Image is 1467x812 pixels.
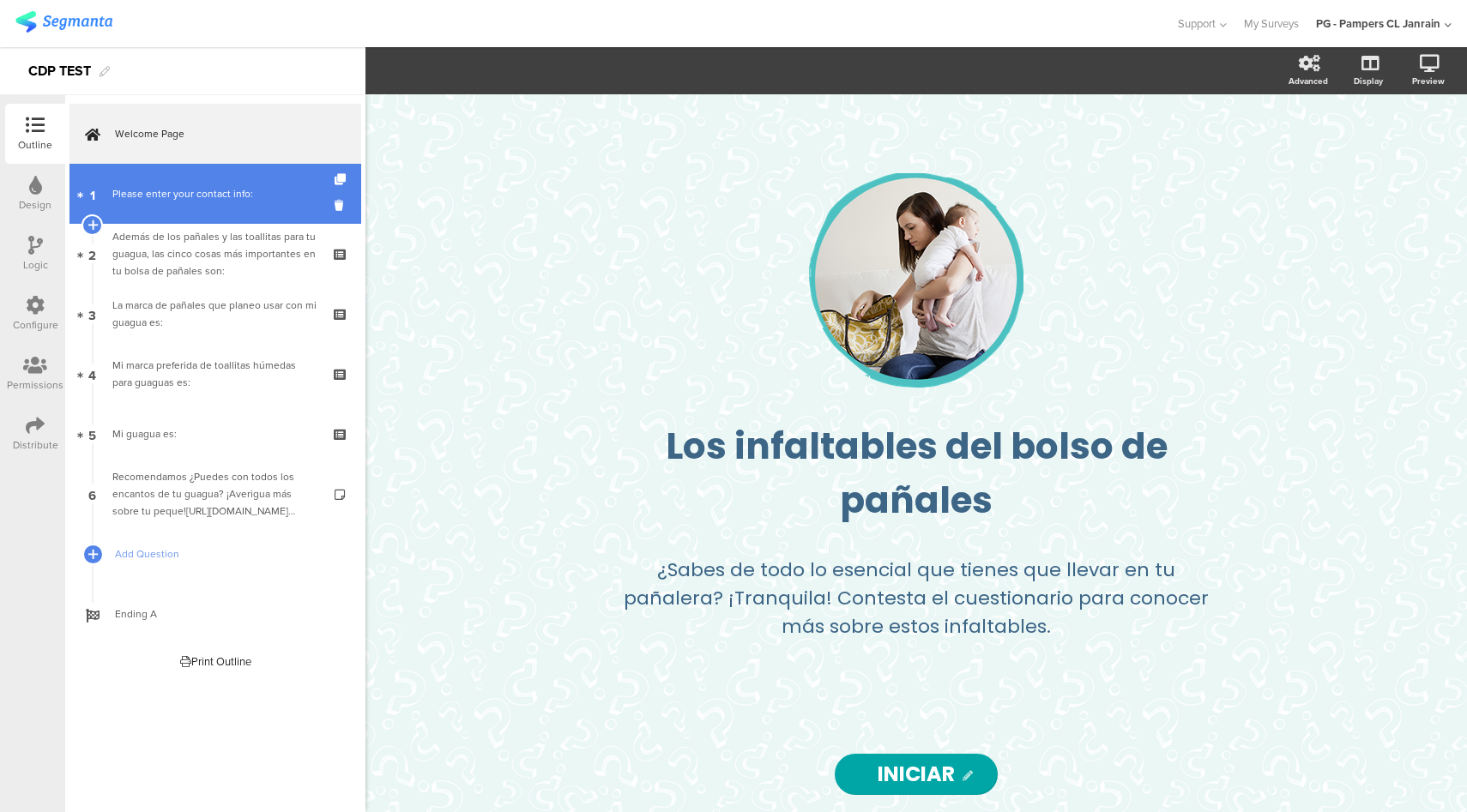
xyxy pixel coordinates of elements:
a: 2 Además de los pañales y las toallitas para tu guagua, las cinco cosas más importantes en tu bol... [69,224,361,284]
div: Please enter your contact info: [112,185,317,202]
div: Recomendamos ¿Puedes con todos los encantos de tu guagua? ¡Averigua más sobre tu peque!https://ww... [112,468,317,520]
div: Mi marca preferida de toallitas húmedas para guaguas es: [112,357,317,391]
span: 1 [90,184,95,203]
i: Delete [335,197,349,214]
span: Welcome Page [115,125,335,142]
span: Support [1178,15,1216,32]
p: ¿Sabes de todo lo esencial que tienes que llevar en tu pañalera? ¡Tranquila! Contesta el cuestion... [616,556,1216,641]
a: 4 Mi marca preferida de toallitas húmedas para guaguas es: [69,344,361,404]
a: 5 Mi guagua es: [69,404,361,464]
a: Welcome Page [69,104,361,164]
a: 3 La marca de pañales que planeo usar con mi guagua es: [69,284,361,344]
div: Mi guagua es: [112,425,317,442]
a: 1 Please enter your contact info: [69,164,361,224]
div: Distribute [13,437,58,453]
div: Design [19,197,51,213]
span: Ending A [115,605,335,623]
p: Los infaltables del bolso de pañales [599,419,1234,527]
div: La marca de pañales que planeo usar con mi guagua es: [112,297,317,331]
i: Duplicate [335,174,349,185]
span: 2 [88,244,96,263]
a: 6 Recomendamos ¿Puedes con todos los encantos de tu guagua? ¡Averigua más sobre tu peque![URL][DO... [69,464,361,524]
div: Configure [13,317,58,333]
div: Además de los pañales y las toallitas para tu guagua, las cinco cosas más importantes en tu bolsa... [112,228,317,280]
span: 4 [88,364,96,383]
span: 3 [88,304,96,323]
div: Advanced [1289,75,1328,87]
span: Add Question [115,545,335,562]
div: Display [1354,75,1383,87]
div: CDP TEST [28,57,91,85]
span: 6 [88,484,96,503]
div: Logic [23,257,48,273]
div: Outline [18,137,52,153]
img: segmanta logo [15,11,112,33]
input: Start [835,754,999,795]
div: Preview [1412,75,1445,87]
a: Ending A [69,584,361,644]
span: 5 [88,424,96,443]
div: Print Outline [180,653,251,670]
div: Permissions [7,377,63,393]
div: PG - Pampers CL Janrain [1316,15,1440,32]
